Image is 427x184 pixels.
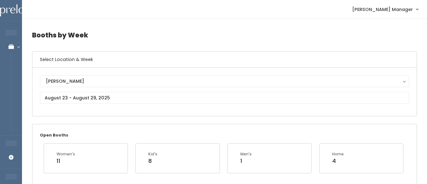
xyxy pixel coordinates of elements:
[32,52,417,68] h6: Select Location & Week
[346,3,424,16] a: [PERSON_NAME] Manager
[240,157,252,165] div: 1
[40,92,409,104] input: August 23 - August 29, 2025
[148,157,157,165] div: 8
[332,151,344,157] div: Home
[40,132,68,138] small: Open Booths
[240,151,252,157] div: Men's
[332,157,344,165] div: 4
[148,151,157,157] div: Kid's
[57,157,75,165] div: 11
[352,6,413,13] span: [PERSON_NAME] Manager
[46,78,403,85] div: [PERSON_NAME]
[57,151,75,157] div: Women's
[32,26,417,44] h4: Booths by Week
[40,75,409,87] button: [PERSON_NAME]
